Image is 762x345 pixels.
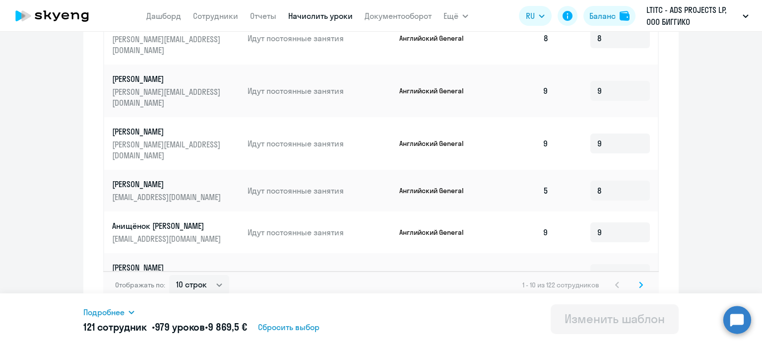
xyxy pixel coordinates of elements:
span: Ещё [444,10,458,22]
p: Идут постоянные занятия [248,138,391,149]
a: [PERSON_NAME][EMAIL_ADDRESS][DOMAIN_NAME] [112,179,240,203]
p: Английский General [399,228,474,237]
div: Изменить шаблон [565,311,665,327]
a: Сотрудники [193,11,238,21]
td: 9 [487,65,557,117]
p: Анищёнок [PERSON_NAME] [112,220,223,231]
a: Отчеты [250,11,276,21]
td: 9 [487,253,557,295]
p: Идут постоянные занятия [248,227,391,238]
p: [PERSON_NAME][EMAIL_ADDRESS][DOMAIN_NAME] [112,34,223,56]
td: 8 [487,12,557,65]
p: [PERSON_NAME][EMAIL_ADDRESS][DOMAIN_NAME] [112,139,223,161]
p: Английский General [399,139,474,148]
a: Анищёнок [PERSON_NAME][EMAIL_ADDRESS][DOMAIN_NAME] [112,220,240,244]
p: [PERSON_NAME] [112,126,223,137]
a: [PERSON_NAME][PERSON_NAME][EMAIL_ADDRESS][DOMAIN_NAME] [112,73,240,108]
img: balance [620,11,630,21]
span: RU [526,10,535,22]
a: Начислить уроки [288,11,353,21]
div: Баланс [589,10,616,22]
p: Английский General [399,34,474,43]
p: Идут постоянные занятия [248,33,391,44]
button: Изменить шаблон [551,304,679,334]
p: Идут постоянные занятия [248,185,391,196]
span: Сбросить выбор [258,321,319,333]
p: [EMAIL_ADDRESS][DOMAIN_NAME] [112,192,223,203]
p: [EMAIL_ADDRESS][DOMAIN_NAME] [112,233,223,244]
p: [PERSON_NAME] [112,73,223,84]
span: 979 уроков [155,321,205,333]
p: [PERSON_NAME] [112,179,223,190]
p: Английский General [399,270,474,278]
td: 9 [487,211,557,253]
p: Идут постоянные занятия [248,85,391,96]
button: Ещё [444,6,468,26]
button: RU [519,6,552,26]
a: [PERSON_NAME][PERSON_NAME][EMAIL_ADDRESS][DOMAIN_NAME] [112,126,240,161]
a: Документооборот [365,11,432,21]
span: 1 - 10 из 122 сотрудников [522,280,599,289]
span: Подробнее [83,306,125,318]
a: Дашборд [146,11,181,21]
p: LTITC - ADS PROJECTS LP, ООО БИГГИКО [646,4,739,28]
button: LTITC - ADS PROJECTS LP, ООО БИГГИКО [641,4,754,28]
p: [PERSON_NAME] [112,262,223,273]
p: [PERSON_NAME][EMAIL_ADDRESS][DOMAIN_NAME] [112,86,223,108]
p: Идут постоянные занятия [248,269,391,279]
td: 5 [487,170,557,211]
a: [PERSON_NAME][EMAIL_ADDRESS][DOMAIN_NAME] [112,262,240,286]
a: [PERSON_NAME][EMAIL_ADDRESS][DOMAIN_NAME] [112,21,240,56]
td: 9 [487,117,557,170]
span: Отображать по: [115,280,165,289]
button: Балансbalance [583,6,635,26]
span: 9 869,5 € [208,321,247,333]
h5: 121 сотрудник • • [83,320,247,334]
p: Английский General [399,186,474,195]
p: Английский General [399,86,474,95]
